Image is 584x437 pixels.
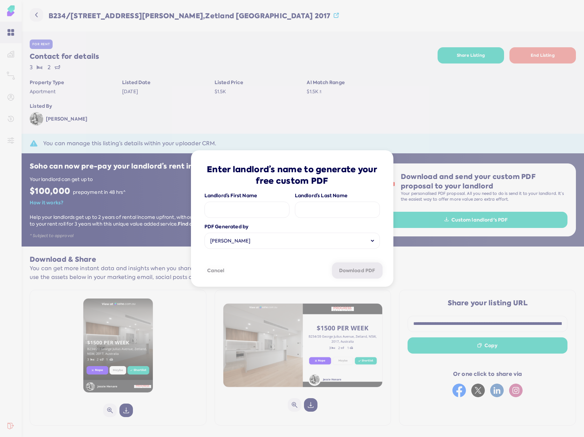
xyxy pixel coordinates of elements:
[204,164,380,186] h5: Enter landlord’s name to generate your free custom PDF
[295,192,380,199] div: Landlord’s Last Name
[204,223,380,230] div: PDF Generated by
[202,262,230,279] button: Cancel
[332,262,383,279] button: Download PDF
[204,192,289,199] div: Landlord’s First Name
